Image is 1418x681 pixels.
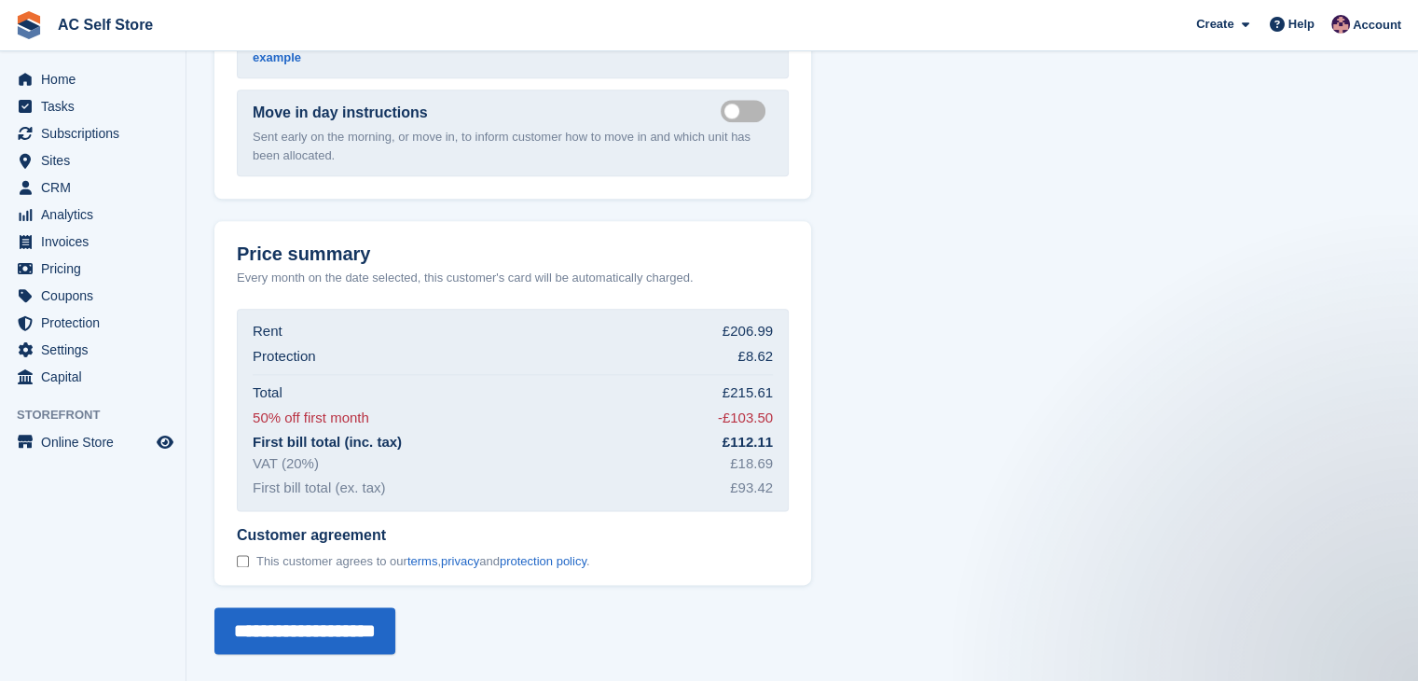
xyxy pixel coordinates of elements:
[256,554,589,569] span: This customer agrees to our , and .
[41,364,153,390] span: Capital
[253,128,773,164] p: Sent early on the morning, or move in, to inform customer how to move in and which unit has been ...
[721,109,773,112] label: Send move in day email
[9,147,176,174] a: menu
[723,432,773,453] div: £112.11
[41,147,153,174] span: Sites
[41,66,153,92] span: Home
[737,346,773,368] div: £8.62
[9,229,176,255] a: menu
[41,120,153,146] span: Subscriptions
[9,283,176,309] a: menu
[441,554,479,568] a: privacy
[9,174,176,201] a: menu
[17,406,186,424] span: Storefront
[253,321,282,342] div: Rent
[9,429,176,455] a: menu
[9,93,176,119] a: menu
[253,102,428,124] label: Move in day instructions
[253,408,369,429] div: 50% off first month
[41,202,153,228] span: Analytics
[9,120,176,146] a: menu
[237,243,789,265] h2: Price summary
[253,346,316,368] div: Protection
[9,310,176,336] a: menu
[723,382,773,404] div: £215.61
[41,429,153,455] span: Online Store
[1353,16,1401,35] span: Account
[253,382,282,404] div: Total
[41,174,153,201] span: CRM
[154,431,176,453] a: Preview store
[407,554,438,568] a: terms
[1331,15,1350,34] img: Ted Cox
[253,32,746,64] a: View example
[723,321,773,342] div: £206.99
[253,453,319,475] div: VAT (20%)
[41,337,153,363] span: Settings
[718,408,773,429] div: -£103.50
[9,66,176,92] a: menu
[9,256,176,282] a: menu
[1196,15,1233,34] span: Create
[41,283,153,309] span: Coupons
[41,310,153,336] span: Protection
[9,337,176,363] a: menu
[41,256,153,282] span: Pricing
[15,11,43,39] img: stora-icon-8386f47178a22dfd0bd8f6a31ec36ba5ce8667c1dd55bd0f319d3a0aa187defe.svg
[237,526,589,545] span: Customer agreement
[9,202,176,228] a: menu
[41,229,153,255] span: Invoices
[253,478,386,499] div: First bill total (ex. tax)
[41,93,153,119] span: Tasks
[730,453,773,475] div: £18.69
[237,555,249,567] input: Customer agreement This customer agrees to ourterms,privacyandprotection policy.
[730,478,773,499] div: £93.42
[253,432,402,453] div: First bill total (inc. tax)
[237,269,694,287] p: Every month on the date selected, this customer's card will be automatically charged.
[500,554,586,568] a: protection policy
[9,364,176,390] a: menu
[50,9,160,40] a: AC Self Store
[1288,15,1315,34] span: Help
